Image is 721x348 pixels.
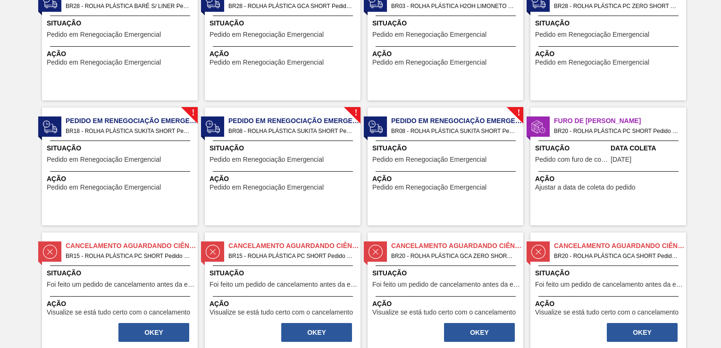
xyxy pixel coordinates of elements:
[611,156,631,163] span: 26/09/2025
[535,299,684,309] span: Ação
[210,49,358,59] span: Ação
[210,184,324,191] span: Pedido em Renegociação Emergencial
[47,309,190,316] span: Visualize se está tudo certo com o cancelamento
[66,116,198,126] span: Pedido em Renegociação Emergencial
[372,18,521,28] span: Situação
[554,1,679,11] span: BR28 - ROLHA PLÁSTICA PC ZERO SHORT Pedido - 2052199
[607,323,678,342] button: OKEY
[47,31,161,38] span: Pedido em Renegociação Emergencial
[228,251,353,261] span: BR15 - ROLHA PLÁSTICA PC SHORT Pedido - 694548
[535,268,684,278] span: Situação
[535,174,684,184] span: Ação
[47,59,161,66] span: Pedido em Renegociação Emergencial
[372,281,521,288] span: Foi feito um pedido de cancelamento antes da etapa de aguardando faturamento
[117,322,190,343] div: Completar tarefa: 30395034
[354,109,357,116] span: !
[47,18,195,28] span: Situação
[531,120,545,134] img: estado
[47,281,195,288] span: Foi feito um pedido de cancelamento antes da etapa de aguardando faturamento
[43,120,57,134] img: estado
[228,1,353,11] span: BR28 - ROLHA PLÁSTICA GCA SHORT Pedido - 2050816
[47,156,161,163] span: Pedido em Renegociação Emergencial
[66,241,198,251] span: Cancelamento aguardando ciência
[210,143,358,153] span: Situação
[210,299,358,309] span: Ação
[535,59,649,66] span: Pedido em Renegociação Emergencial
[66,251,190,261] span: BR15 - ROLHA PLÁSTICA PC SHORT Pedido - 694547
[228,126,353,136] span: BR08 - ROLHA PLÁSTICA SUKITA SHORT Pedido - 2050947
[372,49,521,59] span: Ação
[210,268,358,278] span: Situação
[66,1,190,11] span: BR28 - ROLHA PLÁSTICA BARÉ S/ LINER Pedido - 2050817
[66,126,190,136] span: BR18 - ROLHA PLÁSTICA SUKITA SHORT Pedido - 2050963
[372,174,521,184] span: Ação
[192,109,194,116] span: !
[281,323,352,342] button: OKEY
[372,299,521,309] span: Ação
[228,116,360,126] span: Pedido em Renegociação Emergencial
[531,245,545,259] img: estado
[210,31,324,38] span: Pedido em Renegociação Emergencial
[47,268,195,278] span: Situação
[47,143,195,153] span: Situação
[47,49,195,59] span: Ação
[210,281,358,288] span: Foi feito um pedido de cancelamento antes da etapa de aguardando faturamento
[210,18,358,28] span: Situação
[43,245,57,259] img: estado
[47,174,195,184] span: Ação
[47,299,195,309] span: Ação
[535,309,679,316] span: Visualize se está tudo certo com o cancelamento
[611,143,684,153] span: Data Coleta
[210,59,324,66] span: Pedido em Renegociação Emergencial
[535,31,649,38] span: Pedido em Renegociação Emergencial
[372,309,516,316] span: Visualize se está tudo certo com o cancelamento
[372,59,486,66] span: Pedido em Renegociação Emergencial
[535,18,684,28] span: Situação
[535,49,684,59] span: Ação
[535,184,636,191] span: Ajustar a data de coleta do pedido
[391,251,516,261] span: BR20 - ROLHA PLÁSTICA GCA ZERO SHORT Pedido - 697769
[369,120,383,134] img: estado
[280,322,353,343] div: Completar tarefa: 30395035
[535,281,684,288] span: Foi feito um pedido de cancelamento antes da etapa de aguardando faturamento
[443,322,516,343] div: Completar tarefa: 30395157
[210,156,324,163] span: Pedido em Renegociação Emergencial
[372,143,521,153] span: Situação
[554,116,686,126] span: Furo de Coleta
[206,245,220,259] img: estado
[228,241,360,251] span: Cancelamento aguardando ciência
[391,1,516,11] span: BR03 - ROLHA PLÁSTICA H2OH LIMONETO SHORT Pedido - 2050950
[554,126,679,136] span: BR20 - ROLHA PLÁSTICA PC SHORT Pedido - 2037250
[554,241,686,251] span: Cancelamento aguardando ciência
[372,184,486,191] span: Pedido em Renegociação Emergencial
[372,156,486,163] span: Pedido em Renegociação Emergencial
[391,126,516,136] span: BR08 - ROLHA PLÁSTICA SUKITA SHORT Pedido - 2050827
[444,323,515,342] button: OKEY
[210,174,358,184] span: Ação
[118,323,189,342] button: OKEY
[535,143,608,153] span: Situação
[391,241,523,251] span: Cancelamento aguardando ciência
[391,116,523,126] span: Pedido em Renegociação Emergencial
[372,31,486,38] span: Pedido em Renegociação Emergencial
[47,184,161,191] span: Pedido em Renegociação Emergencial
[535,156,608,163] span: Pedido com furo de coleta
[369,245,383,259] img: estado
[372,268,521,278] span: Situação
[206,120,220,134] img: estado
[606,322,679,343] div: Completar tarefa: 30395712
[517,109,520,116] span: !
[210,309,353,316] span: Visualize se está tudo certo com o cancelamento
[554,251,679,261] span: BR20 - ROLHA PLÁSTICA GCA SHORT Pedido - 716808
